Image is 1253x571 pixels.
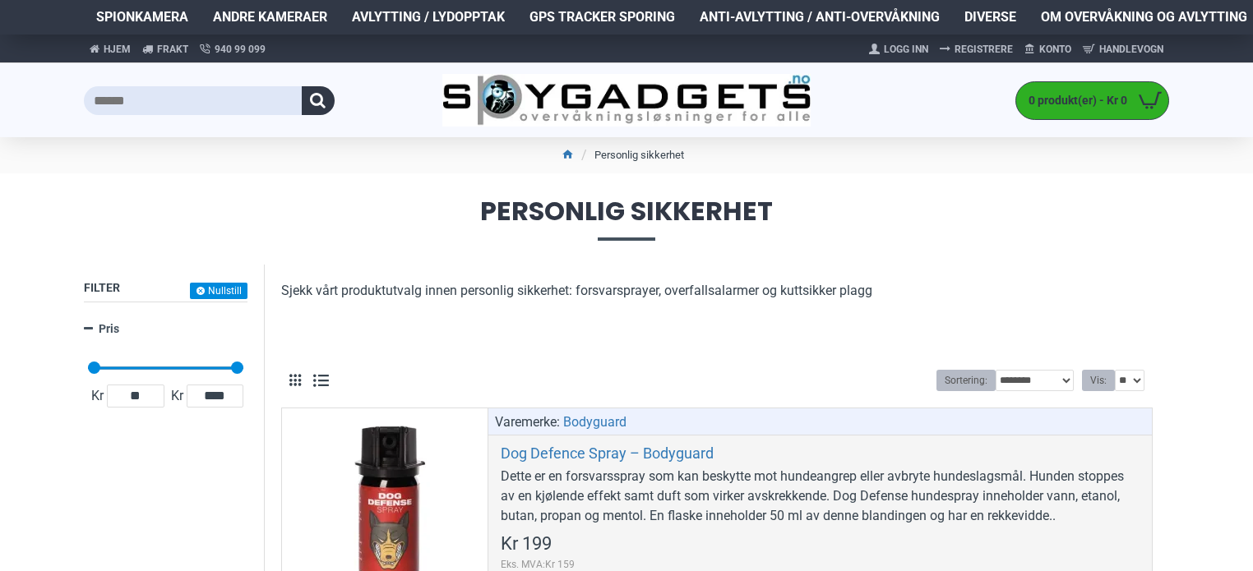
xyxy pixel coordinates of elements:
[352,7,505,27] span: Avlytting / Lydopptak
[1041,7,1247,27] span: Om overvåkning og avlytting
[88,386,107,406] span: Kr
[215,42,266,57] span: 940 99 099
[84,315,247,343] a: Pris
[84,35,136,63] a: Hjem
[136,35,194,63] a: Frakt
[157,42,188,57] span: Frakt
[934,36,1019,62] a: Registrere
[700,7,940,27] span: Anti-avlytting / Anti-overvåkning
[501,535,552,553] span: Kr 199
[1099,42,1163,57] span: Handlevogn
[1016,92,1131,109] span: 0 produkt(er) - Kr 0
[1077,36,1169,62] a: Handlevogn
[863,36,934,62] a: Logg Inn
[104,42,131,57] span: Hjem
[281,281,1153,301] p: Sjekk vårt produktutvalg innen personlig sikkerhet: forsvarsprayer, overfallsalarmer og kuttsikke...
[955,42,1013,57] span: Registrere
[84,281,120,294] span: Filter
[563,412,626,432] a: Bodyguard
[964,7,1016,27] span: Diverse
[96,7,188,27] span: Spionkamera
[84,198,1169,240] span: Personlig sikkerhet
[936,370,996,391] label: Sortering:
[884,42,928,57] span: Logg Inn
[1016,82,1168,119] a: 0 produkt(er) - Kr 0
[1019,36,1077,62] a: Konto
[190,283,247,299] button: Nullstill
[442,74,811,127] img: SpyGadgets.no
[1082,370,1115,391] label: Vis:
[495,412,560,432] span: Varemerke:
[501,444,714,463] a: Dog Defence Spray – Bodyguard
[501,467,1140,526] div: Dette er en forsvarsspray som kan beskytte mot hundeangrep eller avbryte hundeslagsmål. Hunden st...
[213,7,327,27] span: Andre kameraer
[168,386,187,406] span: Kr
[529,7,675,27] span: GPS Tracker Sporing
[1039,42,1071,57] span: Konto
